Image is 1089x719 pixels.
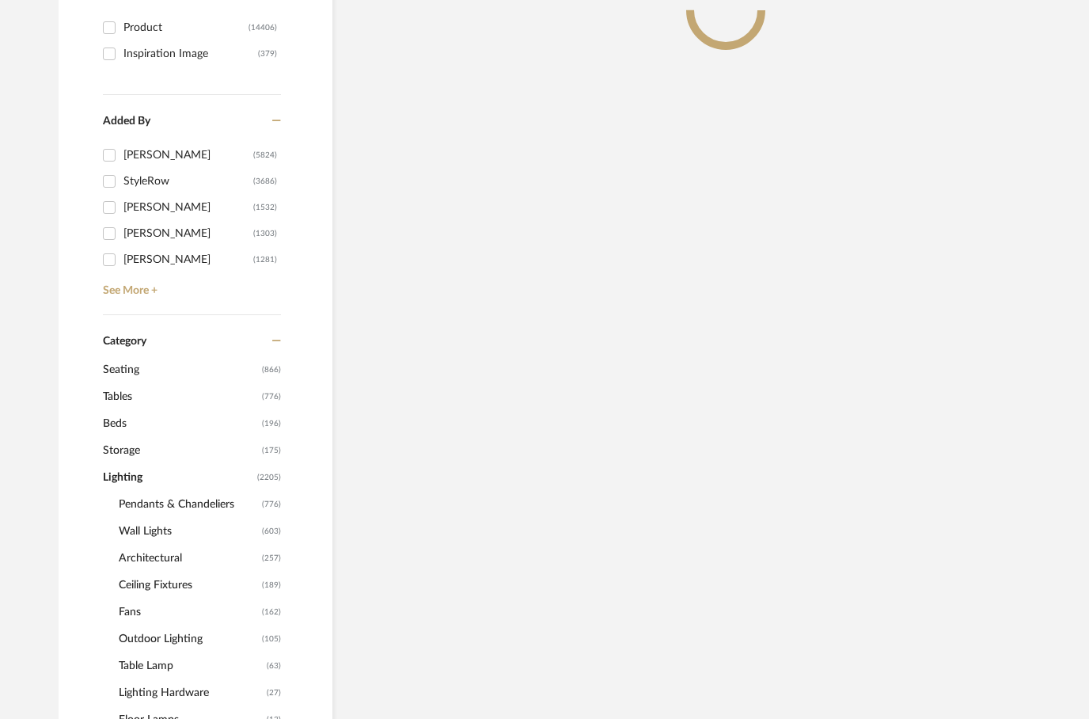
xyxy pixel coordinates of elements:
[123,143,253,168] div: [PERSON_NAME]
[262,626,281,652] span: (105)
[123,195,253,220] div: [PERSON_NAME]
[103,356,258,383] span: Seating
[119,679,263,706] span: Lighting Hardware
[262,546,281,571] span: (257)
[267,680,281,706] span: (27)
[253,195,277,220] div: (1532)
[258,41,277,67] div: (379)
[262,599,281,625] span: (162)
[103,116,150,127] span: Added By
[123,41,258,67] div: Inspiration Image
[262,519,281,544] span: (603)
[119,626,258,652] span: Outdoor Lighting
[119,491,258,518] span: Pendants & Chandeliers
[119,545,258,572] span: Architectural
[253,169,277,194] div: (3686)
[262,573,281,598] span: (189)
[103,383,258,410] span: Tables
[103,464,253,491] span: Lighting
[103,410,258,437] span: Beds
[253,247,277,272] div: (1281)
[123,15,249,40] div: Product
[267,653,281,679] span: (63)
[103,335,146,348] span: Category
[119,599,258,626] span: Fans
[262,438,281,463] span: (175)
[257,465,281,490] span: (2205)
[262,492,281,517] span: (776)
[123,221,253,246] div: [PERSON_NAME]
[119,518,258,545] span: Wall Lights
[253,143,277,168] div: (5824)
[249,15,277,40] div: (14406)
[262,411,281,436] span: (196)
[99,272,281,298] a: See More +
[123,247,253,272] div: [PERSON_NAME]
[119,572,258,599] span: Ceiling Fixtures
[262,357,281,382] span: (866)
[262,384,281,409] span: (776)
[123,169,253,194] div: StyleRow
[119,652,263,679] span: Table Lamp
[103,437,258,464] span: Storage
[253,221,277,246] div: (1303)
